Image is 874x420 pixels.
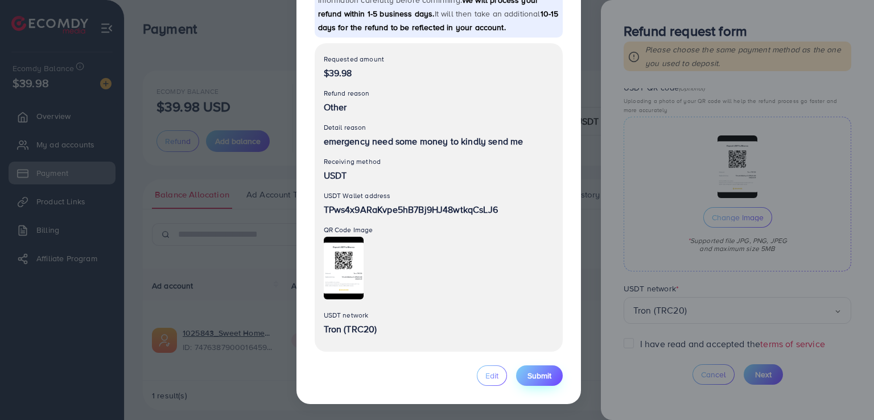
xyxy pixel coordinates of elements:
p: USDT Wallet address [324,189,554,203]
span: 10-15 days for the refund to be reflected in your account. [318,8,559,33]
button: Submit [516,365,563,386]
p: Tron (TRC20) [324,322,554,336]
span: Submit [527,370,551,381]
p: USDT network [324,308,554,322]
button: Edit [477,365,507,386]
p: USDT [324,168,554,182]
p: Requested amount [324,52,554,66]
p: Refund reason [324,87,554,100]
p: TPws4x9ARaKvpe5hB7Bj9HJ48wtkqCsLJ6 [324,203,554,216]
p: Detail reason [324,121,554,134]
span: Edit [485,370,498,381]
p: Other [324,100,554,114]
img: Preview Image [324,237,364,299]
p: $39.98 [324,66,554,80]
p: QR Code Image [324,223,554,237]
p: emergency need some money to kindly send me [324,134,554,148]
p: Receiving method [324,155,554,168]
iframe: Chat [826,369,865,411]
